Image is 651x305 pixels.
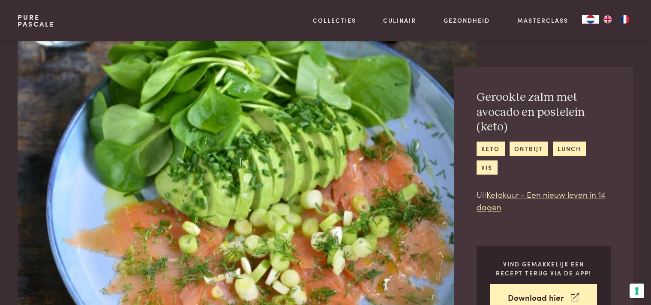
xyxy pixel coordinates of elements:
a: Gezondheid [444,16,490,25]
p: Uit [477,188,611,213]
p: Vind gemakkelijk een recept terug via de app! [490,260,597,277]
a: Collecties [313,16,356,25]
a: Masterclass [517,16,568,25]
a: EN [599,15,616,24]
a: Ketokuur - Een nieuw leven in 14 dagen [477,188,606,212]
a: Culinair [383,16,416,25]
a: ontbijt [510,142,548,156]
a: NL [582,15,599,24]
a: PurePascale [18,14,55,27]
a: lunch [553,142,586,156]
aside: Language selected: Nederlands [582,15,633,24]
ul: Language list [599,15,633,24]
h2: Gerookte zalm met avocado en postelein (keto) [477,90,611,135]
button: Uw voorkeuren voor toestemming voor trackingtechnologieën [630,284,644,298]
a: FR [616,15,633,24]
div: Language [582,15,599,24]
a: vis [477,160,498,175]
a: keto [477,142,505,156]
